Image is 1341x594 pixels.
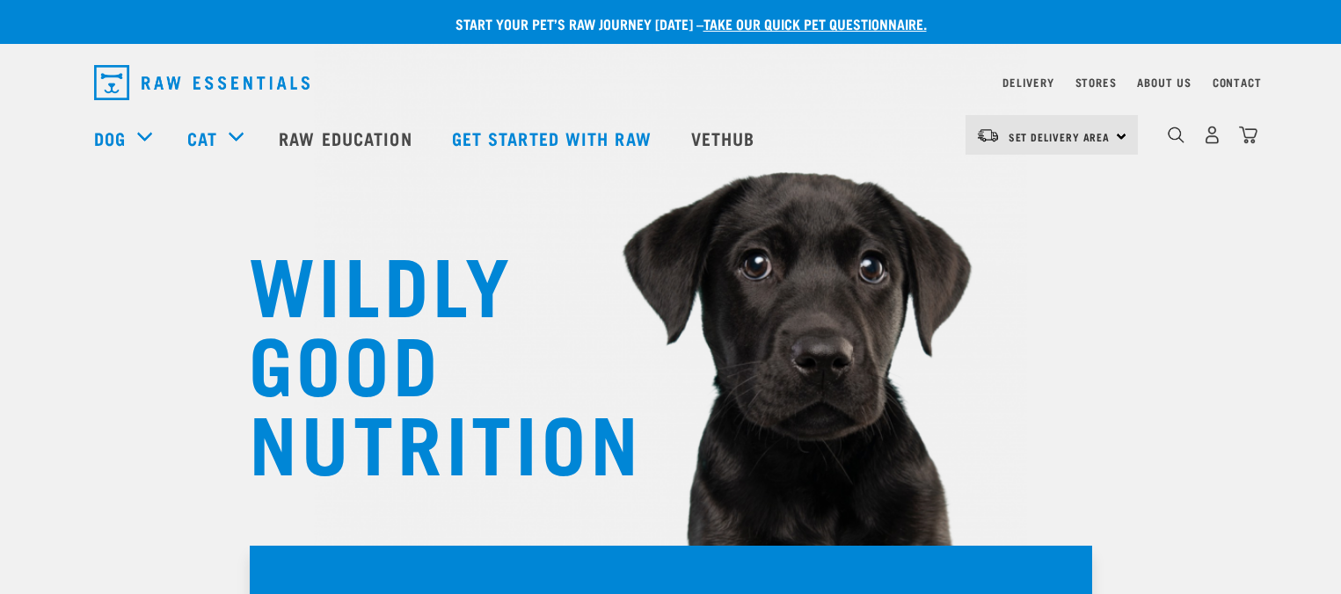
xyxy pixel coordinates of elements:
nav: dropdown navigation [80,58,1262,107]
a: Contact [1213,79,1262,85]
a: Raw Education [261,103,434,173]
a: Get started with Raw [434,103,674,173]
a: About Us [1137,79,1191,85]
a: Dog [94,125,126,151]
a: Cat [187,125,217,151]
a: Stores [1075,79,1117,85]
img: van-moving.png [976,127,1000,143]
img: Raw Essentials Logo [94,65,310,100]
img: home-icon@2x.png [1239,126,1257,144]
a: Vethub [674,103,777,173]
a: take our quick pet questionnaire. [703,19,927,27]
img: user.png [1203,126,1221,144]
img: home-icon-1@2x.png [1168,127,1184,143]
h1: WILDLY GOOD NUTRITION [249,242,601,479]
span: Set Delivery Area [1009,134,1111,140]
a: Delivery [1002,79,1053,85]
